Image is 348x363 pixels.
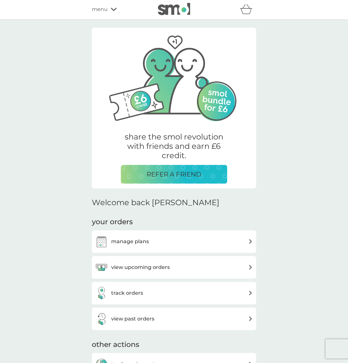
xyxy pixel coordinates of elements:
img: arrow right [248,316,253,321]
h3: manage plans [111,237,149,246]
h3: your orders [92,217,133,227]
p: REFER A FRIEND [147,169,201,179]
img: smol [158,3,190,15]
img: Two friends, one with their arm around the other. [101,28,247,124]
a: Two friends, one with their arm around the other.share the smol revolution with friends and earn ... [92,29,256,188]
h3: track orders [111,289,143,297]
img: arrow right [248,265,253,270]
img: arrow right [248,239,253,244]
button: REFER A FRIEND [121,165,227,184]
h3: view upcoming orders [111,263,170,272]
h3: other actions [92,340,139,350]
div: basket [240,3,256,16]
p: share the smol revolution with friends and earn £6 credit. [121,132,227,160]
h2: Welcome back [PERSON_NAME] [92,198,219,207]
span: menu [92,5,108,14]
img: arrow right [248,291,253,295]
h3: view past orders [111,315,154,323]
